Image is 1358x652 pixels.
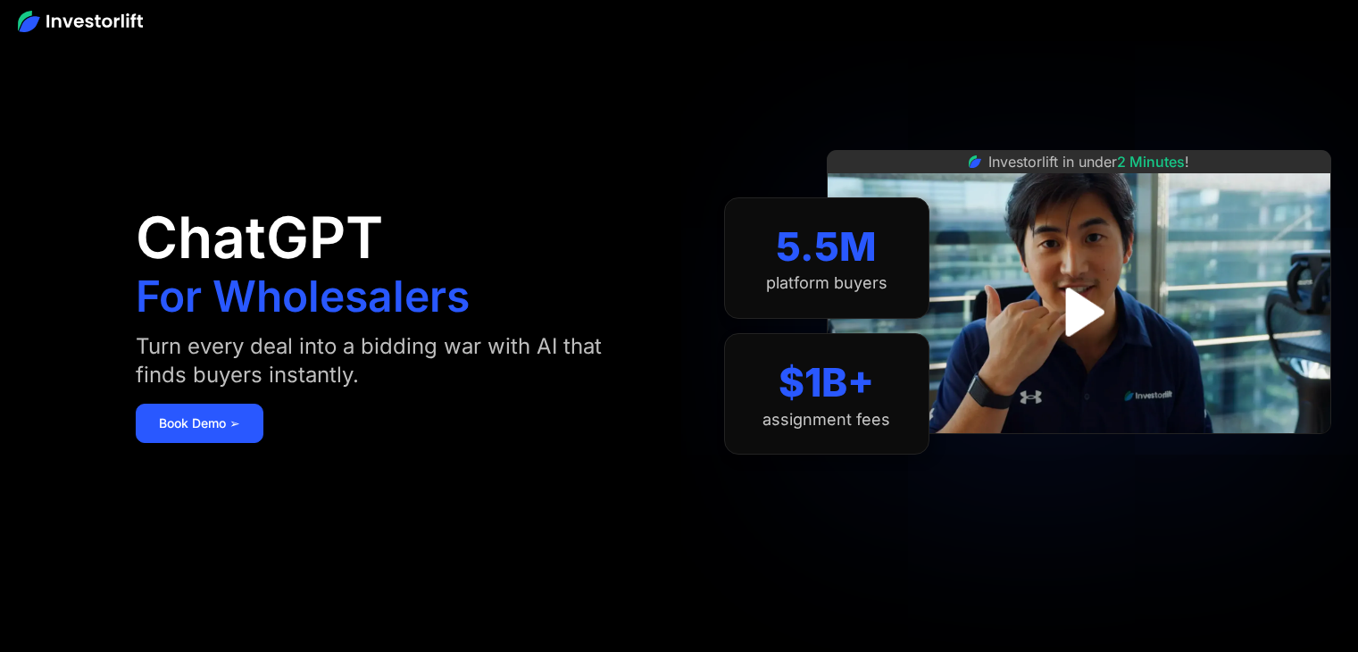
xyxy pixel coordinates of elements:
[945,443,1212,464] iframe: Customer reviews powered by Trustpilot
[136,209,383,266] h1: ChatGPT
[1039,272,1119,352] a: open lightbox
[136,404,263,443] a: Book Demo ➢
[1117,153,1185,171] span: 2 Minutes
[762,410,890,430] div: assignment fees
[136,275,470,318] h1: For Wholesalers
[776,223,877,271] div: 5.5M
[766,273,887,293] div: platform buyers
[779,359,874,406] div: $1B+
[136,332,626,389] div: Turn every deal into a bidding war with AI that finds buyers instantly.
[988,151,1189,172] div: Investorlift in under !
